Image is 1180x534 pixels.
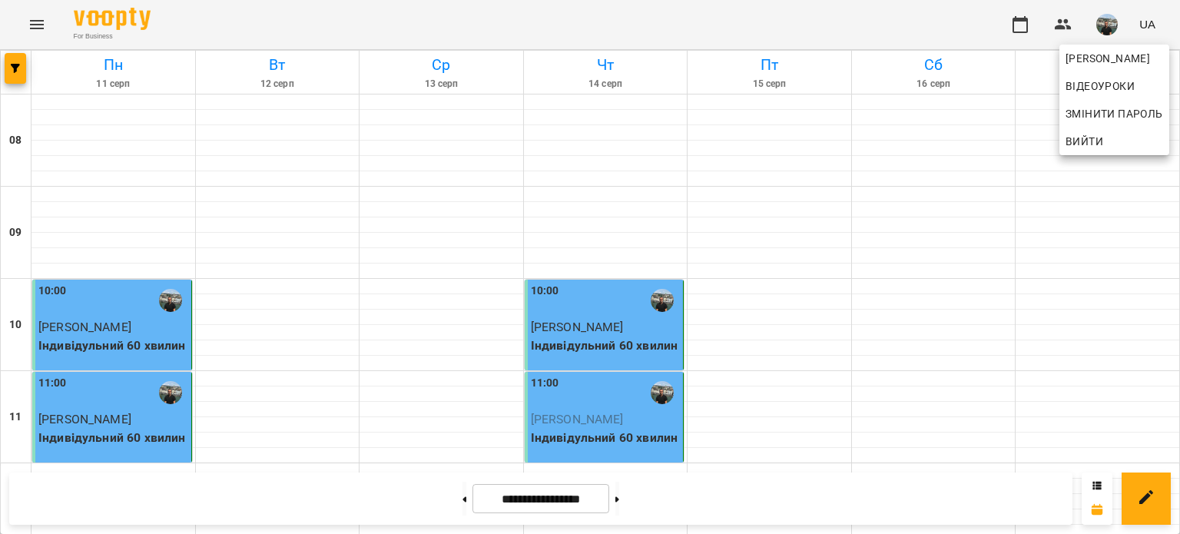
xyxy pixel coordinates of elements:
a: Змінити пароль [1059,100,1169,128]
span: Відеоуроки [1066,77,1135,95]
a: Відеоуроки [1059,72,1141,100]
a: [PERSON_NAME] [1059,45,1169,72]
button: Вийти [1059,128,1169,155]
span: Вийти [1066,132,1103,151]
span: Змінити пароль [1066,104,1163,123]
span: [PERSON_NAME] [1066,49,1163,68]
